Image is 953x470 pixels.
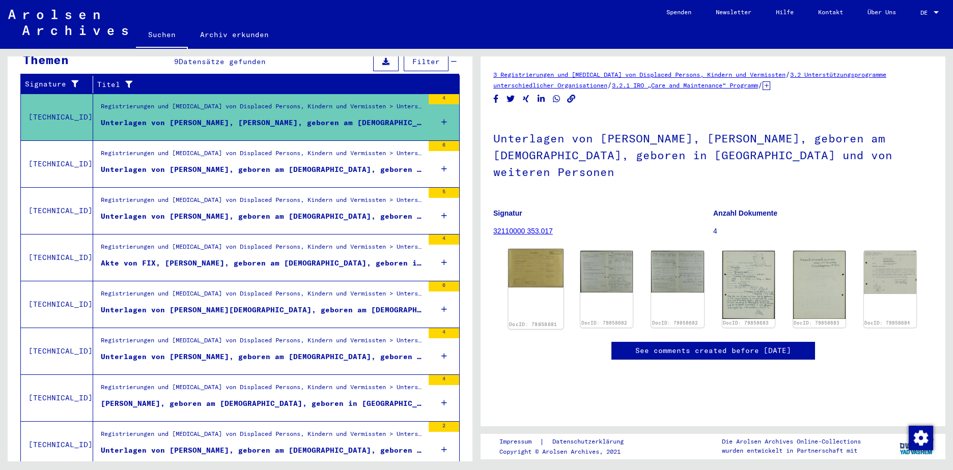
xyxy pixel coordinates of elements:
td: [TECHNICAL_ID] [21,421,93,468]
img: 001.jpg [508,249,563,287]
b: Signatur [493,209,522,217]
div: Registrierungen und [MEDICAL_DATA] von Displaced Persons, Kindern und Vermissten > Unterstützungs... [101,195,424,210]
button: Share on LinkedIn [536,93,547,105]
a: DocID: 79858683 [723,320,769,326]
img: 001.jpg [722,251,775,318]
div: Signature [25,76,95,93]
img: 002.jpg [651,251,704,292]
span: DE [920,9,932,16]
b: Anzahl Dokumente [713,209,777,217]
a: 3.2.1 IRO „Care and Maintenance“ Programm [612,81,758,89]
div: Akte von FIX, [PERSON_NAME], geboren am [DEMOGRAPHIC_DATA], geboren in [GEOGRAPHIC_DATA] [101,258,424,269]
td: [TECHNICAL_ID] [21,374,93,421]
div: Signature [25,79,85,90]
div: Registrierungen und [MEDICAL_DATA] von Displaced Persons, Kindern und Vermissten > Unterstützungs... [101,242,424,256]
a: DocID: 79858681 [509,321,557,328]
td: [TECHNICAL_ID] [21,328,93,374]
div: Titel [97,79,439,90]
div: Unterlagen von [PERSON_NAME], geboren am [DEMOGRAPHIC_DATA], geboren in [GEOGRAPHIC_DATA] und von... [101,211,424,222]
img: 002.jpg [793,251,846,319]
div: 4 [429,328,459,338]
div: Registrierungen und [MEDICAL_DATA] von Displaced Persons, Kindern und Vermissten > Unterstützungs... [101,149,424,163]
div: Unterlagen von [PERSON_NAME], geboren am [DEMOGRAPHIC_DATA], geboren in [GEOGRAPHIC_DATA] und von... [101,445,424,456]
div: Registrierungen und [MEDICAL_DATA] von Displaced Persons, Kindern und Vermissten > Unterstützungs... [101,289,424,303]
button: Share on WhatsApp [551,93,562,105]
div: 2 [429,422,459,432]
td: [TECHNICAL_ID] [21,187,93,234]
a: 32110000 353.017 [493,227,553,235]
a: Datenschutzerklärung [544,436,636,447]
div: | [499,436,636,447]
div: Registrierungen und [MEDICAL_DATA] von Displaced Persons, Kindern und Vermissten > Unterstützungs... [101,102,424,116]
button: Share on Twitter [506,93,516,105]
span: / [786,70,790,79]
div: Registrierungen und [MEDICAL_DATA] von Displaced Persons, Kindern und Vermissten > Unterstützungs... [101,336,424,350]
div: [PERSON_NAME], geboren am [DEMOGRAPHIC_DATA], geboren in [GEOGRAPHIC_DATA] [101,398,424,409]
td: [TECHNICAL_ID] [21,234,93,281]
img: 001.jpg [580,251,633,292]
p: Copyright © Arolsen Archives, 2021 [499,447,636,456]
img: yv_logo.png [898,433,936,459]
button: Filter [404,52,449,71]
a: Suchen [136,22,188,49]
div: 4 [429,375,459,385]
h1: Unterlagen von [PERSON_NAME], [PERSON_NAME], geboren am [DEMOGRAPHIC_DATA], geboren in [GEOGRAPHI... [493,115,933,193]
span: Filter [412,57,440,66]
p: 4 [713,226,933,237]
span: / [758,80,763,90]
div: 6 [429,281,459,291]
div: Unterlagen von [PERSON_NAME], geboren am [DEMOGRAPHIC_DATA], geboren in [GEOGRAPHIC_DATA] und von... [101,351,424,362]
div: Unterlagen von [PERSON_NAME], geboren am [DEMOGRAPHIC_DATA], geboren in [GEOGRAPHIC_DATA] und von... [101,164,424,175]
div: Unterlagen von [PERSON_NAME][DEMOGRAPHIC_DATA], geboren am [DEMOGRAPHIC_DATA], geboren in [GEOGRA... [101,305,424,315]
div: 4 [429,234,459,245]
button: Copy link [566,93,577,105]
img: 001.jpg [864,251,916,293]
a: Archiv erkunden [188,22,281,47]
span: / [607,80,612,90]
a: Impressum [499,436,540,447]
td: [TECHNICAL_ID] [21,281,93,328]
img: Zustimmung ändern [909,426,933,450]
button: Share on Xing [521,93,531,105]
a: DocID: 79858683 [794,320,839,326]
div: Titel [97,76,450,93]
a: DocID: 79858682 [652,320,698,326]
a: 3 Registrierungen und [MEDICAL_DATA] von Displaced Persons, Kindern und Vermissten [493,71,786,78]
button: Share on Facebook [491,93,501,105]
div: Unterlagen von [PERSON_NAME], [PERSON_NAME], geboren am [DEMOGRAPHIC_DATA], geboren in [GEOGRAPHI... [101,118,424,128]
p: wurden entwickelt in Partnerschaft mit [722,446,861,455]
div: Registrierungen und [MEDICAL_DATA] von Displaced Persons, Kindern und Vermissten > Unterstützungs... [101,429,424,444]
a: See comments created before [DATE] [635,345,791,356]
div: Registrierungen und [MEDICAL_DATA] von Displaced Persons, Kindern und Vermissten > Unterstützungs... [101,383,424,397]
a: DocID: 79858684 [864,320,910,326]
p: Die Arolsen Archives Online-Collections [722,437,861,446]
img: Arolsen_neg.svg [8,10,128,35]
a: DocID: 79858682 [581,320,627,326]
